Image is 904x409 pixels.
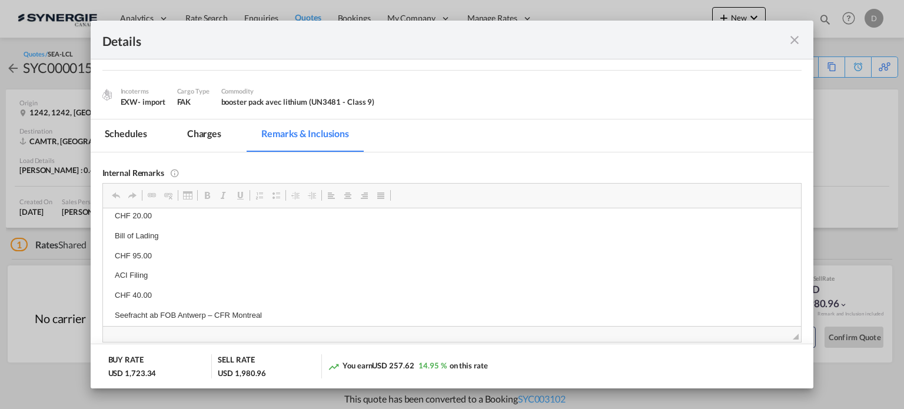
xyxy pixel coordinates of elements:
[12,111,687,124] p: [GEOGRAPHIC_DATA]
[247,119,363,152] md-tab-item: Remarks & Inclusions
[12,81,687,94] p: CHF 40.00
[12,52,687,64] p: LeMania Energy
[177,97,210,107] div: FAK
[108,188,124,203] a: Undo (Ctrl+Z)
[199,188,215,203] a: Bold (Ctrl+B)
[221,97,375,107] span: booster pack avec lithium (UN3481 - Class 9)
[221,86,375,97] div: Commodity
[12,32,687,44] p: Pick-up location :
[121,86,165,97] div: Incoterms
[12,71,687,84] p: Route du [GEOGRAPHIC_DATA] 28
[328,361,340,373] md-icon: icon-trending-up
[91,21,814,389] md-dialog: Pickup Door ...
[12,61,687,74] p: ACI Filing
[12,42,687,54] p: CHF 95.00
[101,88,114,101] img: cargo.png
[372,361,414,370] span: USD 257.62
[215,188,232,203] a: Italic (Ctrl+I)
[103,208,802,326] iframe: Editor, editor6
[218,354,254,368] div: SELL RATE
[232,188,248,203] a: Underline (Ctrl+U)
[356,188,373,203] a: Align Right
[328,360,487,373] div: You earn on this rate
[102,167,802,177] div: Internal Remarks
[102,32,732,47] div: Details
[251,188,268,203] a: Insert/Remove Numbered List
[12,12,687,24] body: Editor, editor5
[177,86,210,97] div: Cargo Type
[91,119,375,152] md-pagination-wrapper: Use the left and right arrow keys to navigate between tabs
[108,368,157,378] div: USD 1,723.34
[12,13,69,22] strong: Origin Charges:
[180,188,196,203] a: Table
[340,188,356,203] a: Centre
[173,119,235,152] md-tab-item: Charges
[108,354,144,368] div: BUY RATE
[170,167,180,177] md-icon: This remarks only visible for internal user and will not be printed on Quote PDF
[787,33,802,47] md-icon: icon-close fg-AAA8AD m-0 cursor
[12,22,687,34] p: Bill of Lading
[121,97,165,107] div: EXW
[793,334,799,340] span: Resize
[12,2,687,14] p: CHF 20.00
[12,91,687,104] p: CH-1242 SATIGNY
[91,119,161,152] md-tab-item: Schedules
[373,188,389,203] a: Justify
[144,188,160,203] a: Link (Ctrl+K)
[287,188,304,203] a: Decrease Indent
[218,368,266,378] div: USD 1,980.96
[12,101,687,114] p: Seefracht ab FOB Antwerp – CFR Montreal
[304,188,320,203] a: Increase Indent
[323,188,340,203] a: Align Left
[268,188,284,203] a: Insert/Remove Bulleted List
[138,97,165,107] div: - import
[124,188,141,203] a: Redo (Ctrl+Y)
[160,188,177,203] a: Unlink
[418,361,446,370] span: 14.95 %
